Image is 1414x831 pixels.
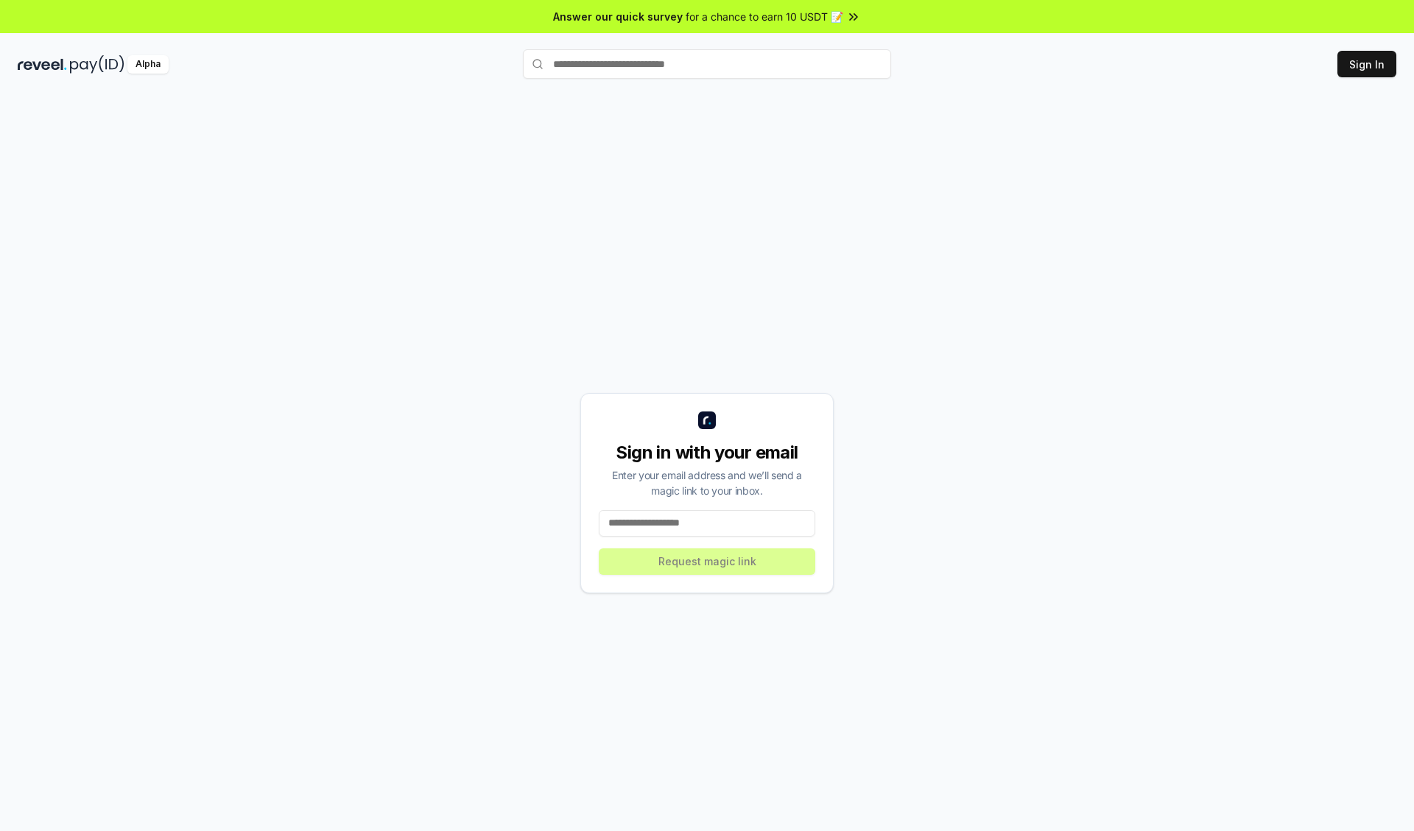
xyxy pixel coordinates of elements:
div: Sign in with your email [599,441,815,464]
img: logo_small [698,411,716,429]
img: reveel_dark [18,55,67,74]
div: Alpha [127,55,169,74]
span: Answer our quick survey [553,9,683,24]
img: pay_id [70,55,124,74]
span: for a chance to earn 10 USDT 📝 [686,9,843,24]
div: Enter your email address and we’ll send a magic link to your inbox. [599,467,815,498]
button: Sign In [1337,51,1396,77]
